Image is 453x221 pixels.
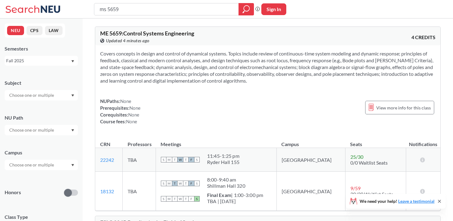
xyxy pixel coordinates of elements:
[71,94,74,97] svg: Dropdown arrow
[166,181,172,186] span: M
[5,214,78,220] span: Class Type
[189,196,194,202] span: F
[5,160,78,170] div: Dropdown arrow
[128,112,139,117] span: None
[189,157,194,162] span: F
[207,183,245,189] div: Shillman Hall 320
[100,188,114,194] a: 18132
[350,154,363,160] span: 25 / 30
[276,135,345,148] th: Campus
[6,126,58,134] input: Choose one or multiple
[123,148,156,172] td: TBA
[71,129,74,132] svg: Dropdown arrow
[156,135,276,148] th: Meetings
[183,181,189,186] span: T
[100,50,435,84] section: Covers concepts in design and control of dynamical systems. Topics include review of continuous-t...
[276,148,345,172] td: [GEOGRAPHIC_DATA]
[71,164,74,166] svg: Dropdown arrow
[166,196,172,202] span: M
[5,125,78,135] div: Dropdown arrow
[239,3,254,15] div: magnifying glass
[166,157,172,162] span: M
[6,161,58,169] input: Choose one or multiple
[350,160,388,166] span: 0/0 Waitlist Seats
[406,135,440,148] th: Notifications
[411,34,435,41] span: 4 CREDITS
[129,105,141,111] span: None
[194,157,200,162] span: S
[172,181,178,186] span: T
[207,177,245,183] div: 8:00 - 9:40 am
[27,26,43,35] button: CPS
[194,196,200,202] span: S
[71,60,74,63] svg: Dropdown arrow
[5,56,78,66] div: Fall 2025Dropdown arrow
[5,114,78,121] div: NU Path
[172,157,178,162] span: T
[161,196,166,202] span: S
[99,4,234,14] input: Class, professor, course number, "phrase"
[123,135,156,148] th: Professors
[100,141,110,148] div: CRN
[178,181,183,186] span: W
[120,98,131,104] span: None
[276,172,345,211] td: [GEOGRAPHIC_DATA]
[6,57,71,64] div: Fall 2025
[100,98,141,125] div: NUPaths: Prerequisites: Corequisites: Course fees:
[45,26,63,35] button: LAW
[360,199,435,203] span: We need your help!
[350,191,393,197] span: 30/30 Waitlist Seats
[189,181,194,186] span: F
[207,153,240,159] div: 11:45 - 1:25 pm
[5,80,78,86] div: Subject
[126,119,137,124] span: None
[5,189,21,196] p: Honors
[350,185,361,191] span: 9 / 59
[106,37,149,44] span: Updated 4 minutes ago
[172,196,178,202] span: T
[345,135,406,148] th: Seats
[161,181,166,186] span: S
[183,157,189,162] span: T
[261,3,286,15] button: Sign In
[398,198,435,204] a: Leave a testimonial
[207,192,263,198] div: | 1:00-3:00 pm
[5,149,78,156] div: Campus
[194,181,200,186] span: S
[207,198,263,204] div: TBA | [DATE]
[178,196,183,202] span: W
[161,157,166,162] span: S
[207,159,240,165] div: Ryder Hall 155
[7,26,24,35] button: NEU
[243,5,250,14] svg: magnifying glass
[100,30,194,37] span: ME 5659 : Control Systems Engineering
[6,92,58,99] input: Choose one or multiple
[183,196,189,202] span: T
[178,157,183,162] span: W
[5,45,78,52] div: Semesters
[207,192,231,198] b: Final Exam
[376,104,431,112] span: View more info for this class
[100,157,114,163] a: 22242
[5,90,78,100] div: Dropdown arrow
[123,172,156,211] td: TBA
